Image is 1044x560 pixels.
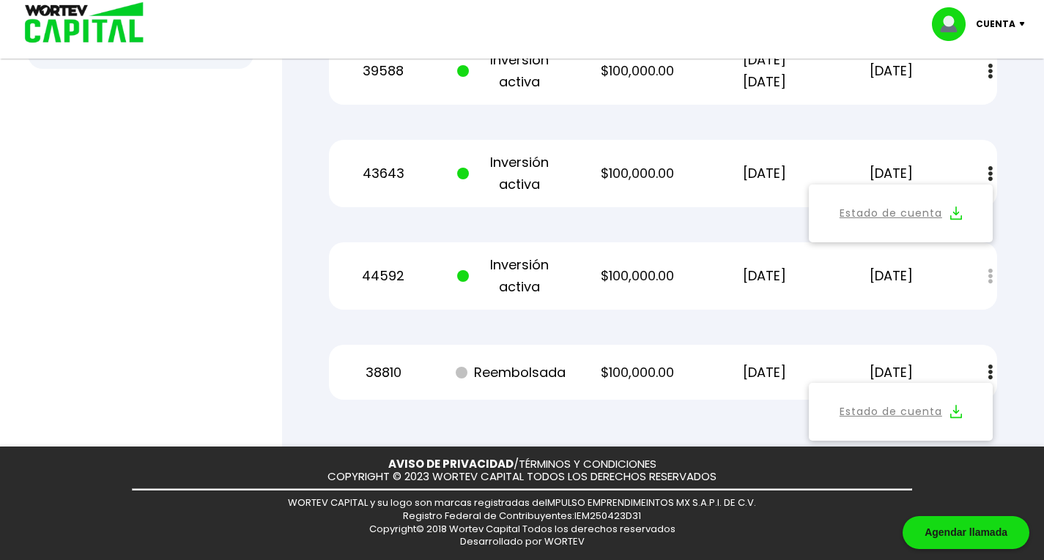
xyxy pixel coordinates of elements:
[1015,22,1035,26] img: icon-down
[584,265,691,287] p: $100,000.00
[711,362,818,384] p: [DATE]
[457,152,564,195] p: Inversión activa
[330,163,437,184] p: 43643
[584,362,691,384] p: $100,000.00
[403,509,641,523] span: Registro Federal de Contribuyentes: IEM250423D31
[818,193,984,234] button: Estado de cuenta
[838,60,945,82] p: [DATE]
[327,471,717,483] p: COPYRIGHT © 2023 WORTEV CAPITAL TODOS LOS DERECHOS RESERVADOS
[711,163,818,184] p: [DATE]
[903,516,1029,549] div: Agendar llamada
[288,496,756,509] span: WORTEV CAPITAL y su logo son marcas registradas de IMPULSO EMPRENDIMEINTOS MX S.A.P.I. DE C.V.
[932,7,976,41] img: profile-image
[584,163,691,184] p: $100,000.00
[388,456,514,471] a: AVISO DE PRIVACIDAD
[330,60,437,82] p: 39588
[838,265,945,287] p: [DATE]
[711,49,818,93] p: [DATE] [DATE]
[460,534,585,548] span: Desarrollado por WORTEV
[838,163,945,184] p: [DATE]
[369,522,675,536] span: Copyright© 2018 Wortev Capital Todos los derechos reservados
[388,458,656,471] p: /
[584,60,691,82] p: $100,000.00
[838,362,945,384] p: [DATE]
[976,13,1015,35] p: Cuenta
[711,265,818,287] p: [DATE]
[818,392,984,432] button: Estado de cuenta
[330,265,437,287] p: 44592
[330,362,437,384] p: 38810
[457,49,564,93] p: Inversión activa
[519,456,656,471] a: TÉRMINOS Y CONDICIONES
[840,403,942,421] a: Estado de cuenta
[457,254,564,298] p: Inversión activa
[457,362,564,384] p: Reembolsada
[840,204,942,223] a: Estado de cuenta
